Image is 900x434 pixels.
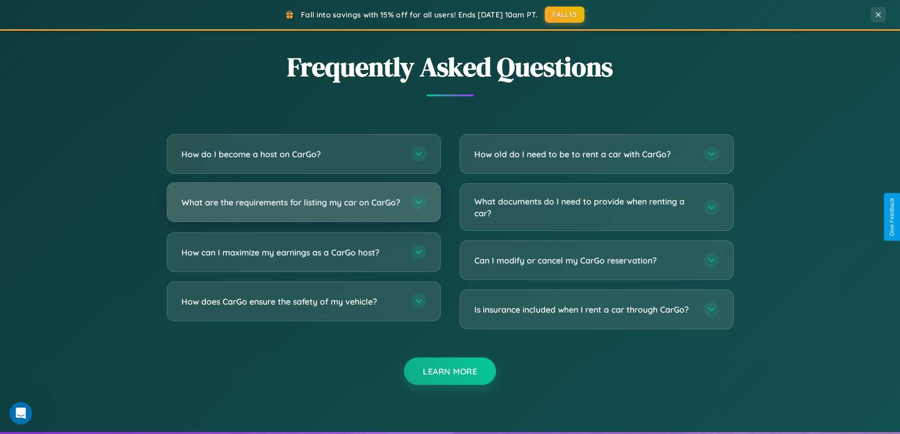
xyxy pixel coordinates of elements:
button: FALL15 [545,7,584,23]
span: Fall into savings with 15% off for all users! Ends [DATE] 10am PT. [301,10,538,19]
h3: Is insurance included when I rent a car through CarGo? [474,304,694,315]
h3: How does CarGo ensure the safety of my vehicle? [181,296,402,307]
div: Give Feedback [889,198,895,236]
h3: What documents do I need to provide when renting a car? [474,196,694,219]
button: Learn More [404,357,496,385]
h3: How can I maximize my earnings as a CarGo host? [181,247,402,258]
h3: Can I modify or cancel my CarGo reservation? [474,255,694,266]
h3: What are the requirements for listing my car on CarGo? [181,196,402,208]
h2: Frequently Asked Questions [167,49,734,85]
iframe: Intercom live chat [9,402,32,425]
h3: How old do I need to be to rent a car with CarGo? [474,148,694,160]
h3: How do I become a host on CarGo? [181,148,402,160]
